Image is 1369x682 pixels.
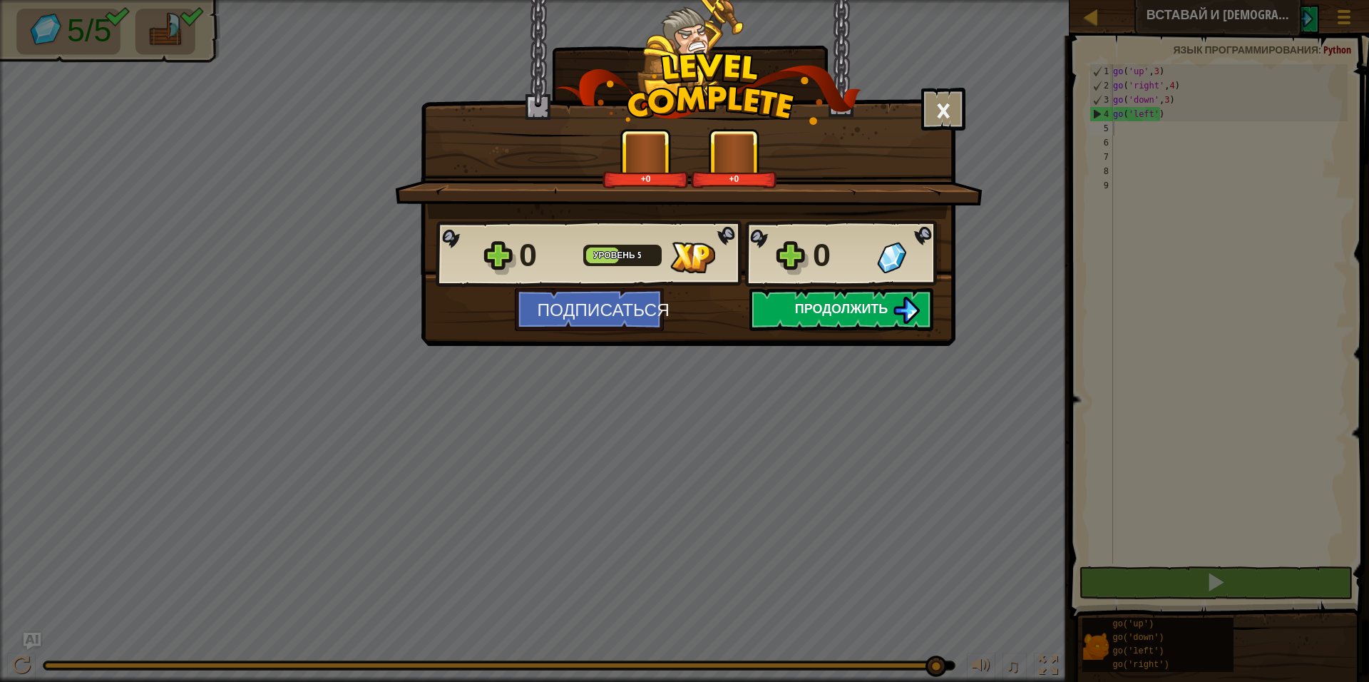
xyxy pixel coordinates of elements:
[637,249,642,261] span: 5
[694,173,774,184] div: +0
[813,233,868,278] div: 0
[670,242,715,273] img: Опыта получено
[877,242,906,273] img: Самоцветов получено
[555,53,861,125] img: level_complete.png
[795,300,888,317] span: Продолжить
[893,297,920,324] img: Продолжить
[519,233,575,278] div: 0
[605,173,686,184] div: +0
[749,288,933,331] button: Продолжить
[515,288,664,331] button: Подписаться
[921,88,965,131] button: ×
[593,249,637,261] span: Уровень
